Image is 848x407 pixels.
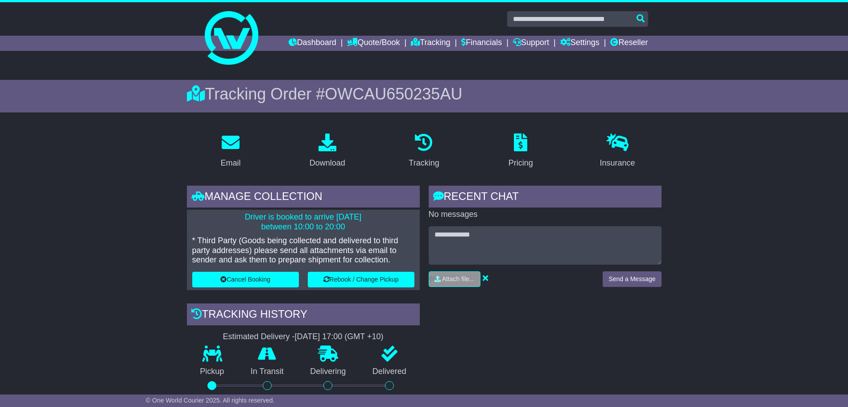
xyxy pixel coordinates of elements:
div: Tracking Order # [187,84,662,104]
p: No messages [429,210,662,220]
a: Reseller [610,36,648,51]
a: Quote/Book [347,36,400,51]
p: Delivering [297,367,360,377]
div: Pricing [509,157,533,169]
div: Estimated Delivery - [187,332,420,342]
div: Manage collection [187,186,420,210]
a: Email [215,130,246,172]
div: Insurance [600,157,635,169]
div: RECENT CHAT [429,186,662,210]
p: In Transit [237,367,297,377]
span: © One World Courier 2025. All rights reserved. [146,397,275,404]
button: Rebook / Change Pickup [308,272,414,287]
a: Insurance [594,130,641,172]
a: Tracking [411,36,450,51]
div: Tracking [409,157,439,169]
div: Email [220,157,240,169]
span: OWCAU650235AU [325,85,462,103]
p: Delivered [359,367,420,377]
p: Driver is booked to arrive [DATE] between 10:00 to 20:00 [192,212,414,232]
a: Download [304,130,351,172]
button: Cancel Booking [192,272,299,287]
p: Pickup [187,367,238,377]
a: Settings [560,36,600,51]
div: [DATE] 17:00 (GMT +10) [295,332,384,342]
button: Send a Message [603,271,661,287]
a: Tracking [403,130,445,172]
a: Dashboard [289,36,336,51]
p: * Third Party (Goods being collected and delivered to third party addresses) please send all atta... [192,236,414,265]
div: Download [310,157,345,169]
div: Tracking history [187,303,420,328]
a: Support [513,36,549,51]
a: Financials [461,36,502,51]
a: Pricing [503,130,539,172]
